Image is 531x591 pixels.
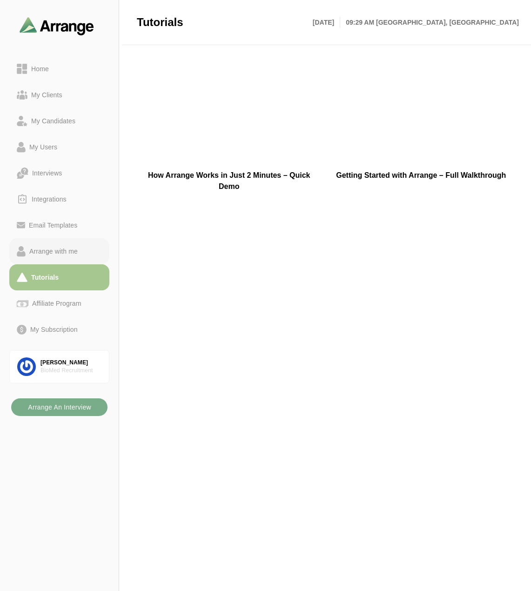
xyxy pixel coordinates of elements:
div: BioMed Recruitment [40,367,101,375]
div: Tutorials [27,272,62,283]
h3: How Arrange Works in Just 2 Minutes – Quick Demo [138,170,321,192]
h3: Getting Started with Arrange – Full Walkthrough [330,170,513,181]
a: My Clients [9,82,109,108]
a: My Candidates [9,108,109,134]
div: My Subscription [27,324,81,335]
div: My Users [26,141,61,153]
div: Home [27,63,53,74]
button: Arrange An Interview [11,398,108,416]
div: Integrations [28,194,70,205]
a: My Subscription [9,316,109,343]
img: arrangeai-name-small-logo.4d2b8aee.svg [20,17,94,35]
div: Email Templates [25,220,81,231]
div: My Clients [27,89,66,101]
div: My Candidates [27,115,79,127]
div: [PERSON_NAME] [40,359,101,367]
div: Affiliate Program [28,298,85,309]
div: Arrange with me [26,246,81,257]
a: Email Templates [9,212,109,238]
a: Affiliate Program [9,290,109,316]
a: [PERSON_NAME]BioMed Recruitment [9,350,109,383]
span: Tutorials [137,15,183,29]
p: 09:29 AM [GEOGRAPHIC_DATA], [GEOGRAPHIC_DATA] [340,17,519,28]
div: Interviews [28,168,66,179]
a: Arrange with me [9,238,109,264]
a: Tutorials [9,264,109,290]
p: [DATE] [313,17,340,28]
b: Arrange An Interview [27,398,91,416]
a: Integrations [9,186,109,212]
a: My Users [9,134,109,160]
a: Home [9,56,109,82]
a: Interviews [9,160,109,186]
